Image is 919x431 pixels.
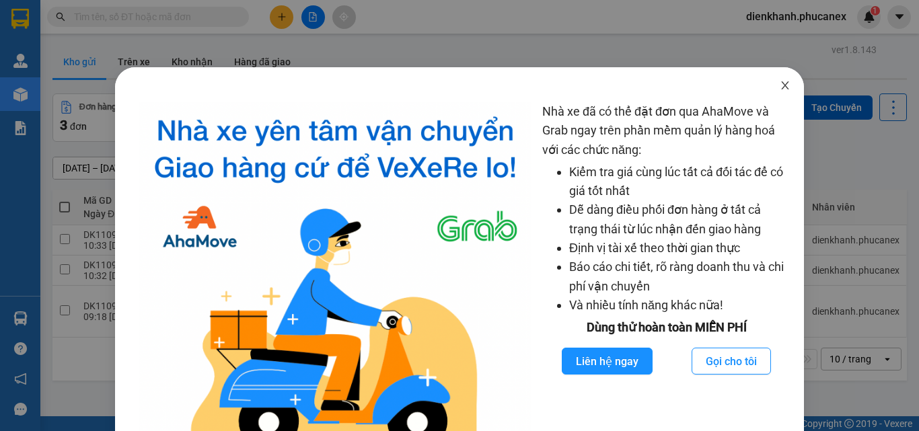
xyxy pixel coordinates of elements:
div: Dùng thử hoàn toàn MIỄN PHÍ [542,318,791,337]
span: Liên hệ ngay [576,353,638,370]
button: Liên hệ ngay [562,348,653,375]
li: Và nhiều tính năng khác nữa! [569,296,791,315]
li: Báo cáo chi tiết, rõ ràng doanh thu và chi phí vận chuyển [569,258,791,296]
li: Định vị tài xế theo thời gian thực [569,239,791,258]
li: Kiểm tra giá cùng lúc tất cả đối tác để có giá tốt nhất [569,163,791,201]
button: Gọi cho tôi [692,348,771,375]
button: Close [766,67,804,105]
span: Gọi cho tôi [706,353,757,370]
span: close [780,80,791,91]
li: Dễ dàng điều phối đơn hàng ở tất cả trạng thái từ lúc nhận đến giao hàng [569,200,791,239]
